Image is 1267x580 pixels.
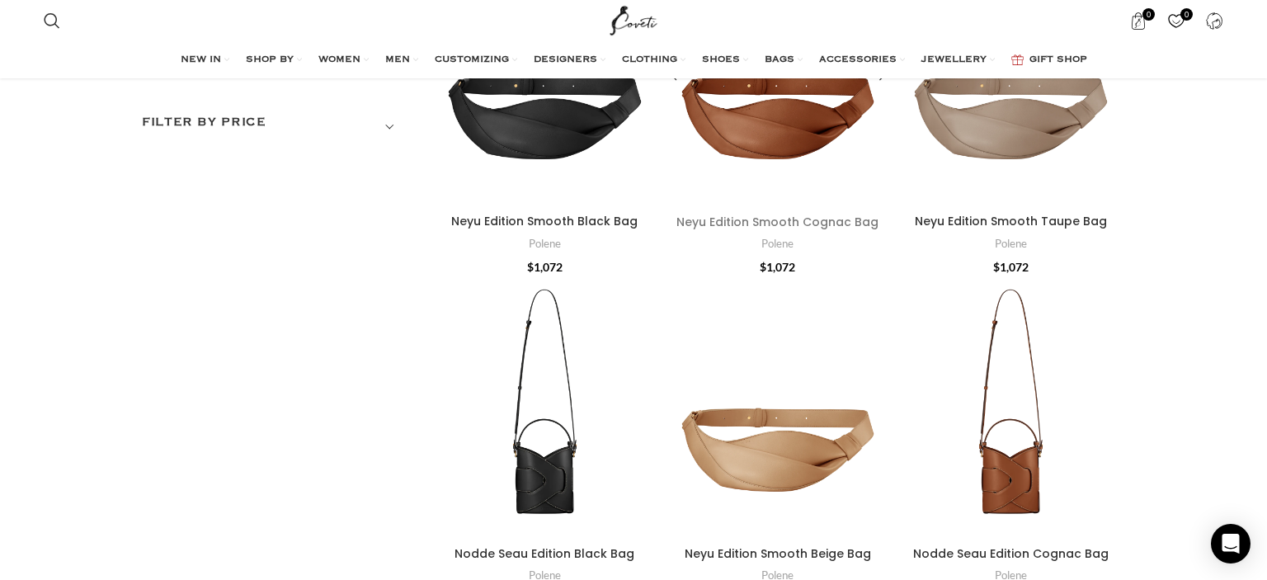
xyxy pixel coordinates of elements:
[1011,44,1087,77] a: GIFT SHOP
[1011,54,1024,65] img: GiftBag
[451,213,638,229] a: Neyu Edition Smooth Black Bag
[1180,8,1193,21] span: 0
[1211,524,1251,563] div: Open Intercom Messenger
[760,260,766,274] span: $
[995,236,1027,252] a: Polene
[676,214,878,230] a: Neyu Edition Smooth Cognac Bag
[921,54,987,67] span: JEWELLERY
[921,44,995,77] a: JEWELLERY
[897,277,1125,538] a: Nodde Seau Edition Cognac Bag
[35,44,1231,77] div: Main navigation
[318,54,360,67] span: WOMEN
[702,54,740,67] span: SHOES
[1142,8,1155,21] span: 0
[819,44,905,77] a: ACCESSORIES
[765,44,803,77] a: BAGS
[246,44,302,77] a: SHOP BY
[527,260,563,274] bdi: 1,072
[385,54,410,67] span: MEN
[664,277,893,539] a: Neyu Edition Smooth Beige Bag
[142,113,406,141] h3: Filter by price
[761,236,794,252] a: Polene
[534,44,605,77] a: DESIGNERS
[527,260,534,274] span: $
[181,44,229,77] a: NEW IN
[35,4,68,37] a: Search
[685,545,871,562] a: Neyu Edition Smooth Beige Bag
[385,44,418,77] a: MEN
[529,236,561,252] a: Polene
[913,545,1109,562] a: Nodde Seau Edition Cognac Bag
[760,260,795,274] bdi: 1,072
[915,213,1107,229] a: Neyu Edition Smooth Taupe Bag
[181,54,221,67] span: NEW IN
[1160,4,1194,37] a: 0
[702,44,748,77] a: SHOES
[1029,54,1087,67] span: GIFT SHOP
[431,277,659,538] a: Nodde Seau Edition Black Bag
[606,12,662,26] a: Site logo
[318,44,369,77] a: WOMEN
[993,260,1000,274] span: $
[1160,4,1194,37] div: My Wishlist
[622,44,685,77] a: CLOTHING
[534,54,597,67] span: DESIGNERS
[1122,4,1156,37] a: 0
[993,260,1029,274] bdi: 1,072
[435,44,517,77] a: CUSTOMIZING
[765,54,794,67] span: BAGS
[246,54,294,67] span: SHOP BY
[819,54,897,67] span: ACCESSORIES
[455,545,634,562] a: Nodde Seau Edition Black Bag
[622,54,677,67] span: CLOTHING
[435,54,509,67] span: CUSTOMIZING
